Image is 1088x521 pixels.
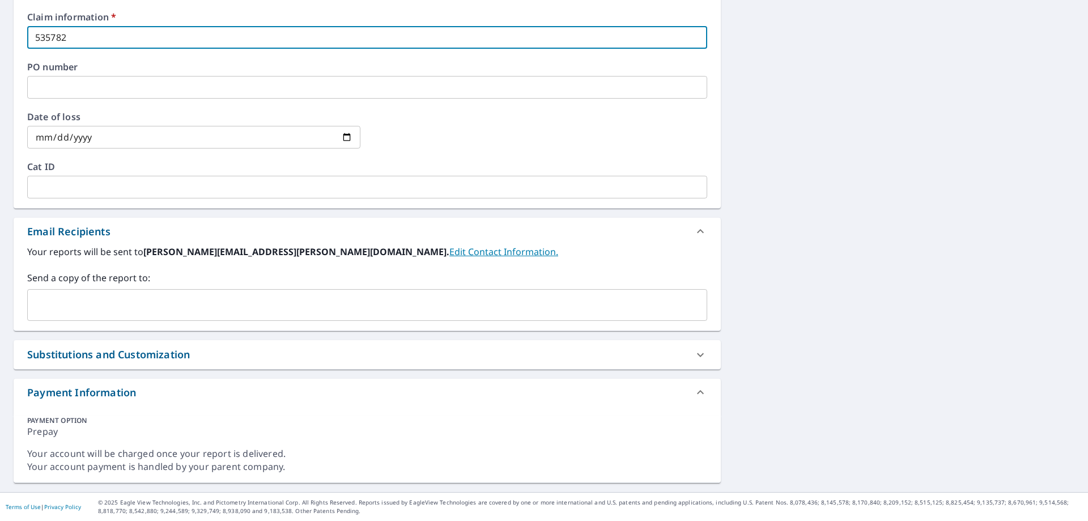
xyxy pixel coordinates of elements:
div: Email Recipients [14,218,721,245]
div: Substitutions and Customization [14,340,721,369]
label: Claim information [27,12,707,22]
div: Substitutions and Customization [27,347,190,362]
div: PAYMENT OPTION [27,416,707,425]
div: Payment Information [14,379,721,406]
label: Your reports will be sent to [27,245,707,259]
p: © 2025 Eagle View Technologies, Inc. and Pictometry International Corp. All Rights Reserved. Repo... [98,498,1082,515]
a: Terms of Use [6,503,41,511]
p: | [6,503,81,510]
div: Payment Information [27,385,136,400]
label: Send a copy of the report to: [27,271,707,285]
label: Cat ID [27,162,707,171]
div: Email Recipients [27,224,110,239]
label: Date of loss [27,112,360,121]
div: Prepay [27,425,707,447]
label: PO number [27,62,707,71]
a: Privacy Policy [44,503,81,511]
div: Your account will be charged once your report is delivered. [27,447,707,460]
div: Your account payment is handled by your parent company. [27,460,707,473]
b: [PERSON_NAME][EMAIL_ADDRESS][PERSON_NAME][DOMAIN_NAME]. [143,245,449,258]
a: EditContactInfo [449,245,558,258]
